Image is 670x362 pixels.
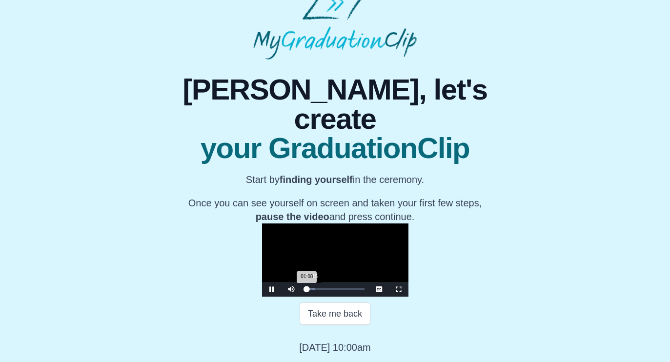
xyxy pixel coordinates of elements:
span: your GraduationClip [167,134,503,163]
button: Mute [282,282,301,297]
button: Captions [369,282,389,297]
div: Progress Bar [306,288,365,290]
button: Take me back [300,302,370,325]
span: [PERSON_NAME], let's create [167,75,503,134]
div: Video Player [262,223,408,297]
p: Start by in the ceremony. [167,173,503,186]
button: Fullscreen [389,282,408,297]
button: Pause [262,282,282,297]
p: [DATE] 10:00am [299,341,370,354]
b: pause the video [256,211,329,222]
p: Once you can see yourself on screen and taken your first few steps, and press continue. [167,196,503,223]
b: finding yourself [280,174,353,185]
